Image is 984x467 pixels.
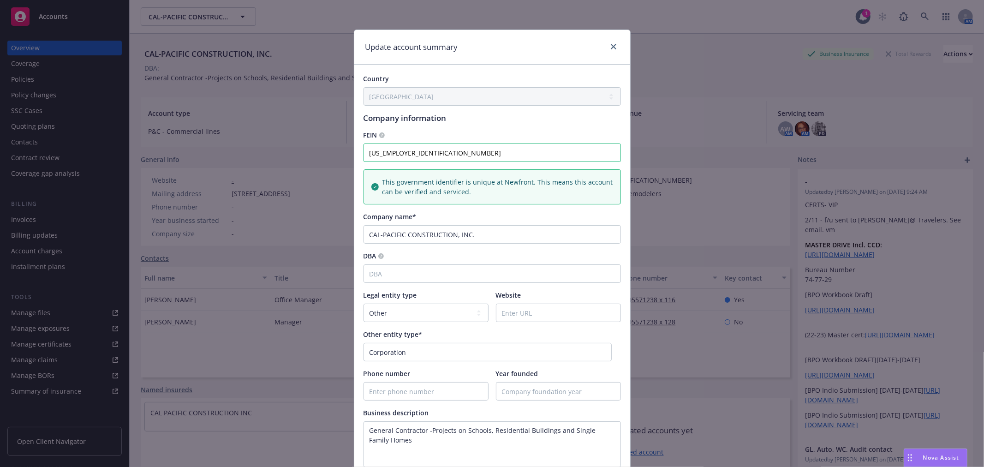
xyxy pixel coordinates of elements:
input: Company foundation year [496,383,620,400]
a: close [608,41,619,52]
button: Nova Assist [904,449,967,467]
span: Business description [364,408,429,417]
input: Company name [364,225,621,244]
input: DBA [364,264,621,283]
span: Country [364,74,389,83]
span: Company name* [364,212,417,221]
input: Enter URL [496,304,620,322]
h1: Update account summary [365,41,458,53]
input: Enter phone number [364,383,488,400]
span: Nova Assist [923,454,960,461]
h1: Company information [364,113,621,123]
input: Enter entity type [364,343,611,361]
span: FEIN [364,131,377,139]
span: Phone number [364,369,411,378]
div: Drag to move [904,449,916,467]
span: DBA [364,251,376,260]
span: This government identifier is unique at Newfront. This means this account can be verified and ser... [382,177,613,197]
span: Website [496,291,521,299]
span: Other entity type* [364,330,423,339]
span: Legal entity type [364,291,417,299]
span: Year founded [496,369,538,378]
input: Federal Employer Identification Number, XX-XXXXXXX [364,144,621,162]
